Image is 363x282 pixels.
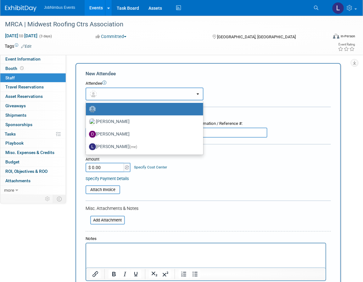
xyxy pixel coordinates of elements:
a: Attachments [0,176,66,185]
a: Specify Cost Center [134,165,167,169]
label: [PERSON_NAME] [89,129,197,139]
div: Cost: [86,149,331,155]
span: JobNimbus Events [44,5,75,10]
button: Insert/edit link [90,270,101,279]
span: Misc. Expenses & Credits [5,150,54,155]
img: Laly Matos [332,2,344,14]
div: Confirmation / Reference #: [192,121,267,127]
span: [GEOGRAPHIC_DATA], [GEOGRAPHIC_DATA] [217,35,296,39]
span: Budget [5,159,20,164]
button: Superscript [160,270,171,279]
img: D.jpg [89,131,96,138]
a: Staff [0,73,66,82]
span: Attachments [5,178,31,183]
a: Asset Reservations [0,92,66,101]
div: Event Format [301,33,355,42]
div: Misc. Attachments & Notes [86,205,331,211]
img: Format-Inperson.png [333,34,339,39]
div: Attendee [86,81,331,87]
a: Event Information [0,55,66,64]
a: Budget [0,157,66,167]
div: Notes [86,236,326,242]
div: Registration / Ticket Info (optional) [86,111,331,118]
a: Misc. Expenses & Credits [0,148,66,157]
button: Committed [93,33,129,40]
button: Underline [131,270,141,279]
span: Booth [5,66,25,71]
button: Subscript [149,270,160,279]
span: Giveaways [5,103,26,108]
span: Booth not reserved yet [19,66,25,71]
a: Shipments [0,111,66,120]
label: [PERSON_NAME] [89,142,197,152]
label: [PERSON_NAME] [89,117,197,127]
span: more [4,188,14,193]
a: Tasks [0,130,66,139]
span: Playbook [5,141,24,146]
div: New Attendee [86,70,331,77]
button: Numbered list [179,270,189,279]
img: L.jpg [89,143,96,150]
button: Bullet list [190,270,200,279]
a: Specify Payment Details [86,176,129,181]
iframe: Rich Text Area [86,243,326,268]
span: [DATE] [DATE] [5,33,38,39]
span: Staff [5,75,15,80]
a: more [0,186,66,195]
span: Shipments [5,113,26,118]
td: Tags [5,43,31,49]
span: Tasks [5,131,16,136]
div: Amount [86,157,131,163]
a: ROI, Objectives & ROO [0,167,66,176]
button: Bold [109,270,119,279]
span: ROI, Objectives & ROO [5,169,47,174]
span: to [18,33,24,38]
td: Toggle Event Tabs [53,195,66,203]
span: (me) [130,145,137,149]
div: Event Rating [338,43,355,46]
span: (3 days) [39,34,52,38]
span: Event Information [5,56,41,61]
span: Sponsorships [5,122,32,127]
a: Travel Reservations [0,82,66,92]
img: Unassigned-User-Icon.png [89,106,96,113]
button: Italic [120,270,130,279]
td: Personalize Event Tab Strip [42,195,53,203]
div: MRCA | Midwest Roofing Ctrs Association [3,19,321,30]
span: Asset Reservations [5,94,43,99]
a: Giveaways [0,101,66,110]
a: Sponsorships [0,120,66,129]
a: Booth [0,64,66,73]
a: Edit [21,44,31,49]
a: Playbook [0,139,66,148]
img: ExhibitDay [5,5,36,12]
div: In-Person [340,34,355,39]
span: Travel Reservations [5,84,44,89]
